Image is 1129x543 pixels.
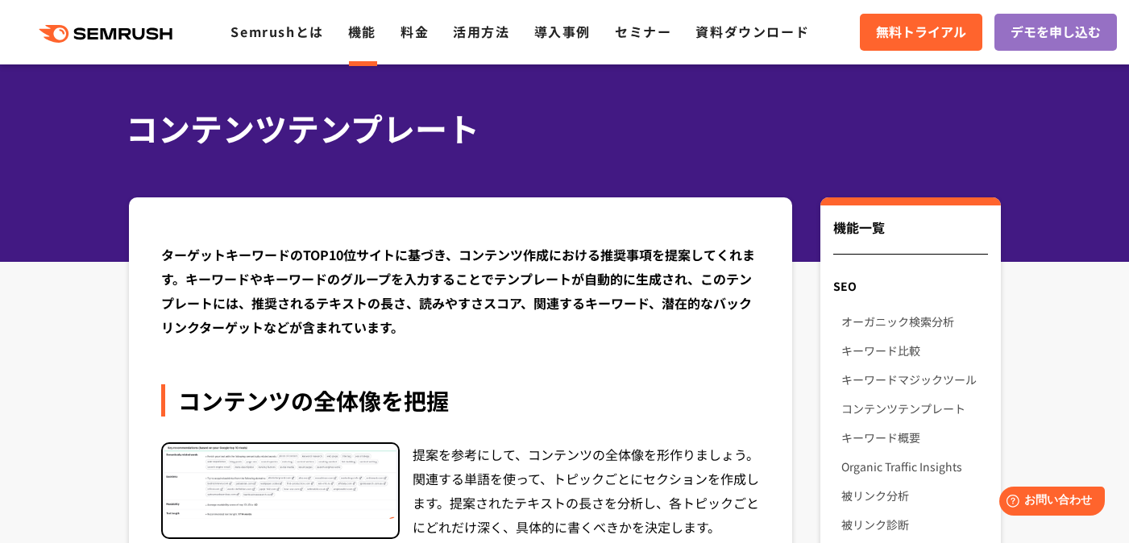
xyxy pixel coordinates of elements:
[986,480,1111,525] iframe: Help widget launcher
[841,365,987,394] a: キーワードマジックツール
[841,394,987,423] a: コンテンツテンプレート
[833,218,987,255] div: 機能一覧
[841,336,987,365] a: キーワード比較
[163,444,398,520] img: コンテンツの全体像を把握
[876,22,966,43] span: 無料トライアル
[161,384,761,417] div: コンテンツの全体像を把握
[126,105,988,152] h1: コンテンツテンプレート
[534,22,591,41] a: 導入事例
[841,452,987,481] a: Organic Traffic Insights
[841,510,987,539] a: 被リンク診断
[348,22,376,41] a: 機能
[994,14,1117,51] a: デモを申し込む
[695,22,809,41] a: 資料ダウンロード
[401,22,429,41] a: 料金
[230,22,323,41] a: Semrushとは
[841,307,987,336] a: オーガニック検索分析
[841,481,987,510] a: 被リンク分析
[413,442,761,539] div: 提案を参考にして、コンテンツの全体像を形作りましょう。関連する単語を使って、トピックごとにセクションを作成します。提案されたテキストの長さを分析し、各トピックごとにどれだけ深く、具体的に書くべき...
[1011,22,1101,43] span: デモを申し込む
[860,14,982,51] a: 無料トライアル
[453,22,509,41] a: 活用方法
[615,22,671,41] a: セミナー
[161,242,761,339] div: ターゲットキーワードのTOP10位サイトに基づき、コンテンツ作成における推奨事項を提案してくれます。キーワードやキーワードのグループを入力することでテンプレートが自動的に生成され、このテンプレー...
[820,271,1000,301] div: SEO
[841,423,987,452] a: キーワード概要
